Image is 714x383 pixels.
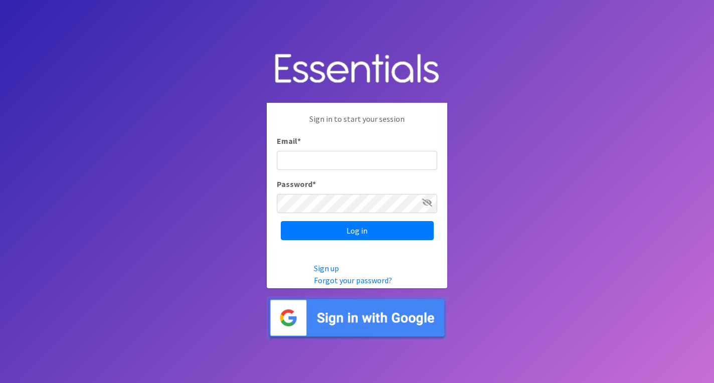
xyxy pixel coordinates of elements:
[312,179,316,189] abbr: required
[314,275,392,285] a: Forgot your password?
[297,136,301,146] abbr: required
[314,263,339,273] a: Sign up
[267,296,447,340] img: Sign in with Google
[277,113,437,135] p: Sign in to start your session
[277,135,301,147] label: Email
[267,44,447,95] img: Human Essentials
[281,221,434,240] input: Log in
[277,178,316,190] label: Password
